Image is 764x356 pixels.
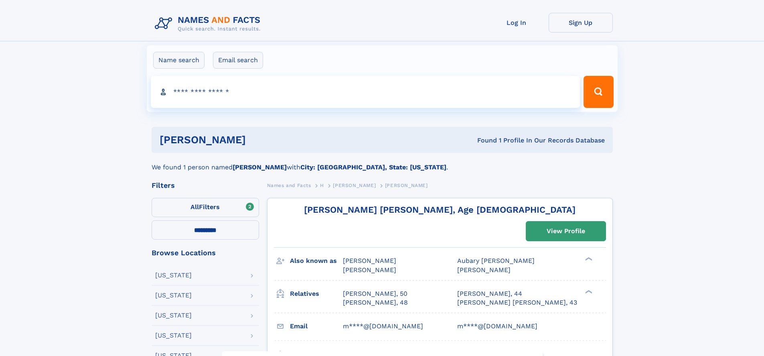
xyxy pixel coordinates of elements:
[152,198,259,217] label: Filters
[584,76,613,108] button: Search Button
[457,289,522,298] a: [PERSON_NAME], 44
[547,222,585,240] div: View Profile
[300,163,446,171] b: City: [GEOGRAPHIC_DATA], State: [US_STATE]
[233,163,287,171] b: [PERSON_NAME]
[549,13,613,33] a: Sign Up
[152,13,267,35] img: Logo Names and Facts
[457,266,511,274] span: [PERSON_NAME]
[151,76,580,108] input: search input
[155,292,192,299] div: [US_STATE]
[190,203,199,211] span: All
[583,256,593,262] div: ❯
[304,205,576,215] a: [PERSON_NAME] [PERSON_NAME], Age [DEMOGRAPHIC_DATA]
[457,298,577,307] a: [PERSON_NAME] [PERSON_NAME], 43
[343,257,396,264] span: [PERSON_NAME]
[153,52,205,69] label: Name search
[267,180,311,190] a: Names and Facts
[155,272,192,279] div: [US_STATE]
[320,180,324,190] a: H
[152,182,259,189] div: Filters
[290,319,343,333] h3: Email
[526,222,606,241] a: View Profile
[333,183,376,188] span: [PERSON_NAME]
[343,266,396,274] span: [PERSON_NAME]
[361,136,605,145] div: Found 1 Profile In Our Records Database
[290,287,343,301] h3: Relatives
[457,257,535,264] span: Aubary [PERSON_NAME]
[152,153,613,172] div: We found 1 person named with .
[320,183,324,188] span: H
[385,183,428,188] span: [PERSON_NAME]
[155,332,192,339] div: [US_STATE]
[583,289,593,294] div: ❯
[333,180,376,190] a: [PERSON_NAME]
[155,312,192,319] div: [US_STATE]
[160,135,362,145] h1: [PERSON_NAME]
[484,13,549,33] a: Log In
[213,52,263,69] label: Email search
[152,249,259,256] div: Browse Locations
[290,254,343,268] h3: Also known as
[343,298,408,307] a: [PERSON_NAME], 48
[343,289,407,298] a: [PERSON_NAME], 50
